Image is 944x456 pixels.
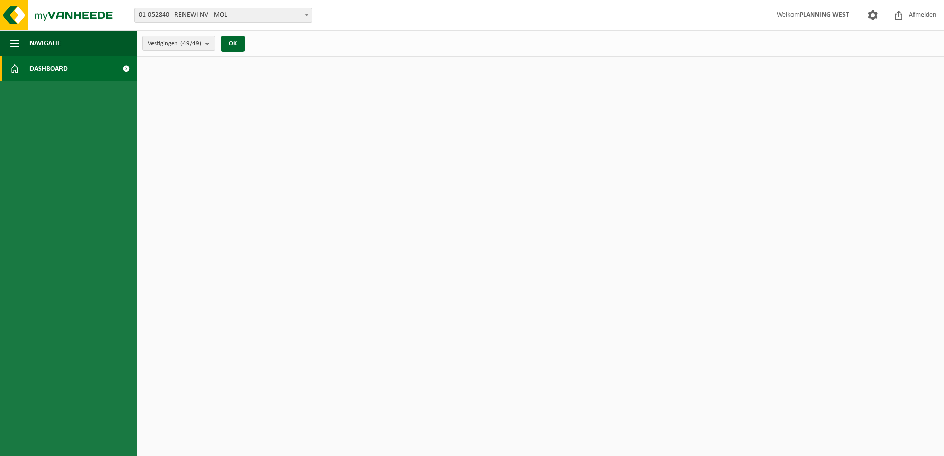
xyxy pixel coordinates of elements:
strong: PLANNING WEST [800,11,849,19]
span: 01-052840 - RENEWI NV - MOL [134,8,312,23]
span: Vestigingen [148,36,201,51]
span: Navigatie [29,30,61,56]
span: 01-052840 - RENEWI NV - MOL [135,8,312,22]
button: OK [221,36,245,52]
button: Vestigingen(49/49) [142,36,215,51]
span: Dashboard [29,56,68,81]
count: (49/49) [180,40,201,47]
